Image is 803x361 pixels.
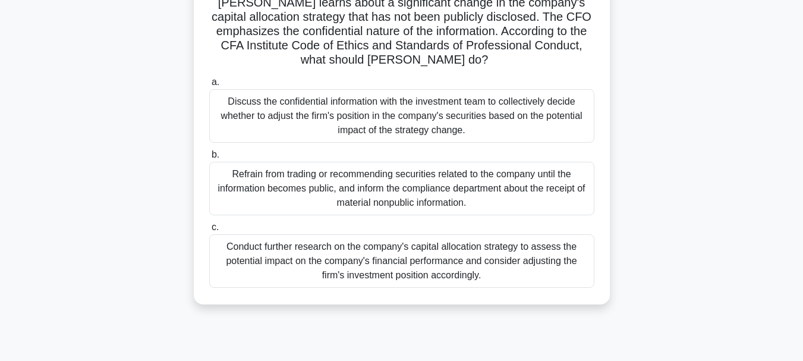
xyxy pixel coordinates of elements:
[209,234,594,288] div: Conduct further research on the company's capital allocation strategy to assess the potential imp...
[209,89,594,143] div: Discuss the confidential information with the investment team to collectively decide whether to a...
[212,222,219,232] span: c.
[209,162,594,215] div: Refrain from trading or recommending securities related to the company until the information beco...
[212,149,219,159] span: b.
[212,77,219,87] span: a.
